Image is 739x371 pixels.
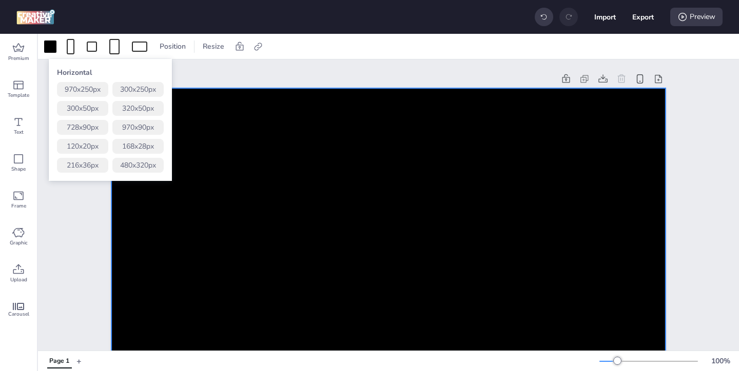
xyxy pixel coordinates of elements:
span: Text [14,128,24,136]
span: Position [158,41,188,52]
span: Frame [11,202,26,210]
img: logo Creative Maker [16,9,55,25]
span: Shape [11,165,26,173]
button: 300x250px [112,82,164,97]
button: Export [632,6,654,28]
button: 728x90px [57,120,108,135]
button: + [76,352,82,370]
div: Page 1 [49,357,69,366]
div: Preview [670,8,723,26]
span: Premium [8,54,29,63]
p: Horizontal [57,67,164,78]
span: Upload [10,276,27,284]
span: Template [8,91,29,99]
button: 216x36px [57,158,108,173]
div: Tabs [42,352,76,370]
span: Resize [201,41,226,52]
button: 970x90px [112,120,164,135]
span: Carousel [8,310,29,318]
span: Graphic [10,239,28,247]
button: 168x28px [112,139,164,154]
div: 100 % [708,356,733,366]
button: 480x320px [112,158,164,173]
button: 320x50px [112,101,164,116]
button: 970x250px [57,82,108,97]
div: Page 1 [111,74,555,85]
button: Import [594,6,616,28]
button: 120x20px [57,139,108,154]
button: 300x50px [57,101,108,116]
